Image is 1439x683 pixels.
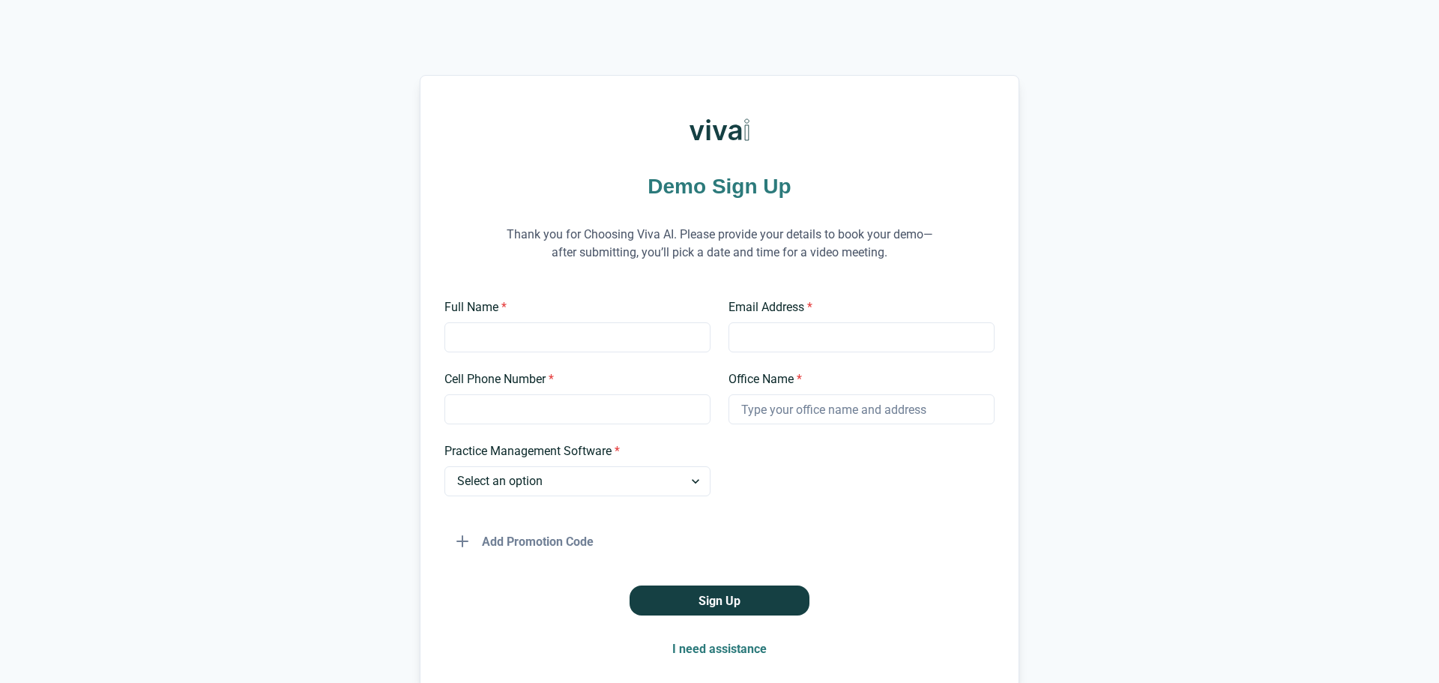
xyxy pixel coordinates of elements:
[630,586,809,616] button: Sign Up
[444,298,702,316] label: Full Name
[444,526,606,556] button: Add Promotion Code
[728,298,986,316] label: Email Address
[660,634,779,664] button: I need assistance
[444,442,702,460] label: Practice Management Software
[728,370,986,388] label: Office Name
[444,172,995,201] h1: Demo Sign Up
[495,207,944,280] p: Thank you for Choosing Viva AI. Please provide your details to book your demo—after submitting, y...
[690,100,749,160] img: Viva AI Logo
[444,370,702,388] label: Cell Phone Number
[728,394,995,424] input: Type your office name and address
